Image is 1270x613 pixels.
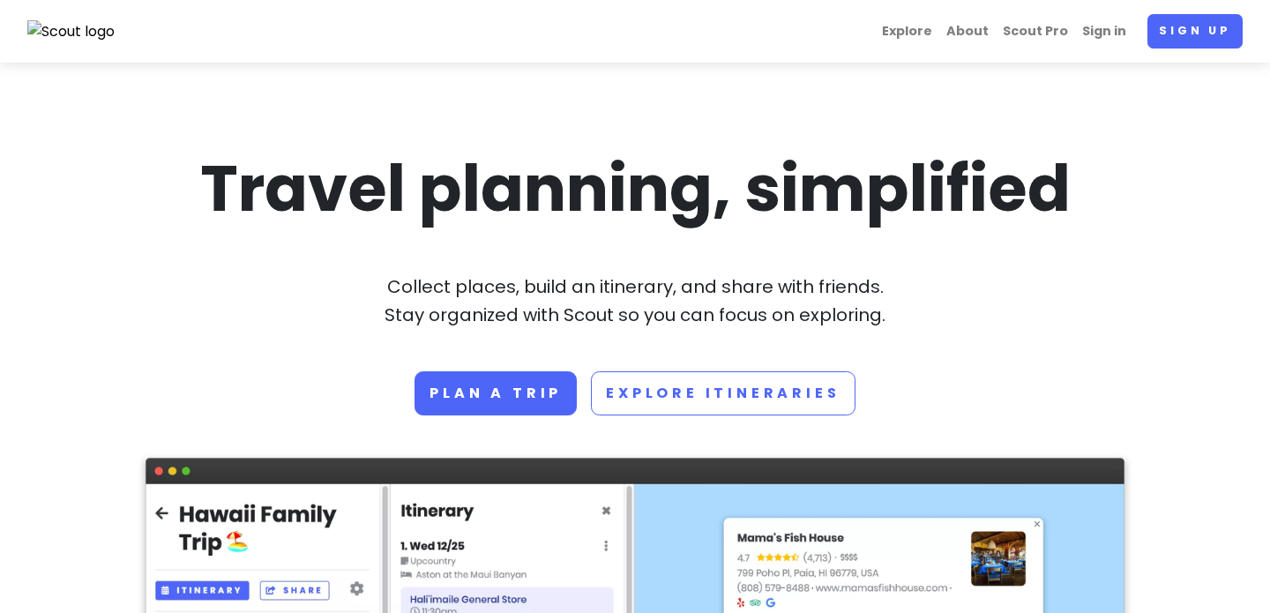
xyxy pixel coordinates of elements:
a: Plan a trip [415,371,577,415]
img: Scout logo [27,20,116,43]
h1: Travel planning, simplified [146,147,1124,230]
a: Explore [875,14,939,49]
a: Sign up [1147,14,1243,49]
a: Scout Pro [996,14,1075,49]
a: Explore Itineraries [591,371,855,415]
a: About [939,14,996,49]
p: Collect places, build an itinerary, and share with friends. Stay organized with Scout so you can ... [146,273,1124,329]
a: Sign in [1075,14,1133,49]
